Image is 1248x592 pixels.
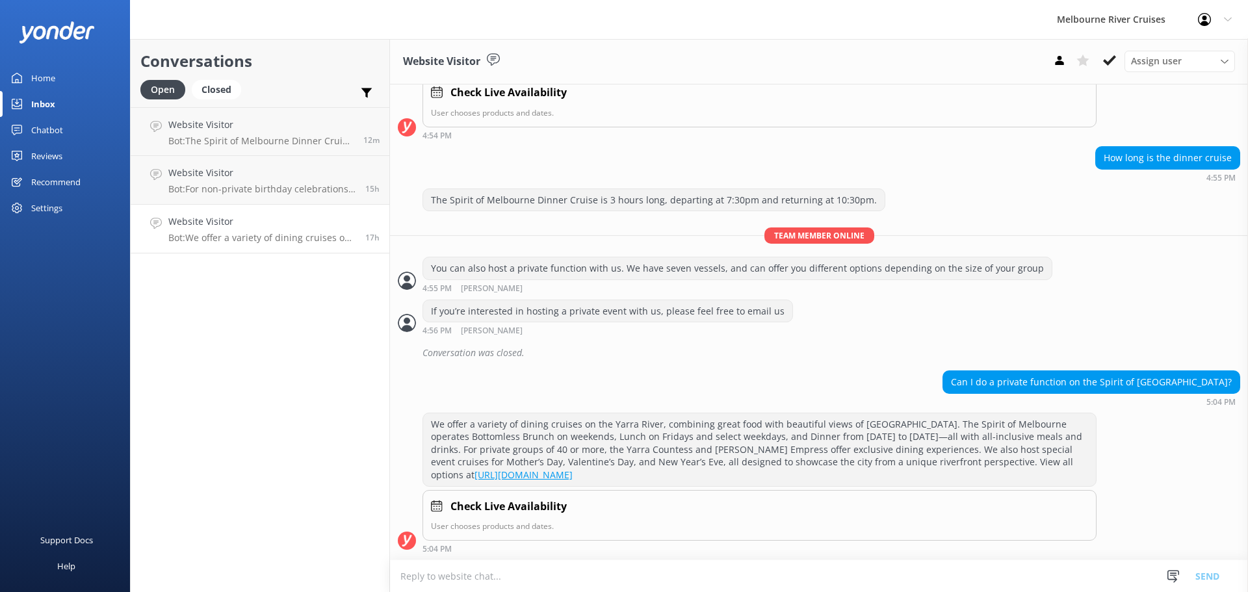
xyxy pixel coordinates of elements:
[431,520,1088,532] p: User chooses products and dates.
[131,205,389,253] a: Website VisitorBot:We offer a variety of dining cruises on the Yarra River, combining great food ...
[422,131,1097,140] div: 04:54pm 18-Aug-2025 (UTC +10:00) Australia/Sydney
[192,82,248,96] a: Closed
[365,183,380,194] span: 06:22pm 18-Aug-2025 (UTC +10:00) Australia/Sydney
[422,132,452,140] strong: 4:54 PM
[450,84,567,101] h4: Check Live Availability
[31,117,63,143] div: Chatbot
[942,397,1240,406] div: 05:04pm 18-Aug-2025 (UTC +10:00) Australia/Sydney
[423,189,885,211] div: The Spirit of Melbourne Dinner Cruise is 3 hours long, departing at 7:30pm and returning at 10:30pm.
[422,283,1052,293] div: 04:55pm 18-Aug-2025 (UTC +10:00) Australia/Sydney
[943,371,1240,393] div: Can I do a private function on the Spirit of [GEOGRAPHIC_DATA]?
[168,166,356,180] h4: Website Visitor
[131,156,389,205] a: Website VisitorBot:For non-private birthday celebrations, you can book a dining cruise and enjoy ...
[423,413,1096,486] div: We offer a variety of dining cruises on the Yarra River, combining great food with beautiful view...
[1206,174,1236,182] strong: 4:55 PM
[19,21,94,43] img: yonder-white-logo.png
[363,135,380,146] span: 10:07am 19-Aug-2025 (UTC +10:00) Australia/Sydney
[31,143,62,169] div: Reviews
[365,232,380,243] span: 05:04pm 18-Aug-2025 (UTC +10:00) Australia/Sydney
[168,183,356,195] p: Bot: For non-private birthday celebrations, you can book a dining cruise and enjoy the experience...
[140,49,380,73] h2: Conversations
[168,135,354,147] p: Bot: The Spirit of Melbourne Dinner Cruise can accommodate up to 90 guests, and groups of 15 or m...
[31,195,62,221] div: Settings
[57,553,75,579] div: Help
[422,342,1240,364] div: Conversation was closed.
[461,327,523,335] span: [PERSON_NAME]
[168,214,356,229] h4: Website Visitor
[40,527,93,553] div: Support Docs
[31,65,55,91] div: Home
[1206,398,1236,406] strong: 5:04 PM
[140,82,192,96] a: Open
[450,498,567,515] h4: Check Live Availability
[474,469,573,481] a: [URL][DOMAIN_NAME]
[403,53,480,70] h3: Website Visitor
[422,326,793,335] div: 04:56pm 18-Aug-2025 (UTC +10:00) Australia/Sydney
[423,257,1052,279] div: You can also host a private function with us. We have seven vessels, and can offer you different ...
[192,80,241,99] div: Closed
[764,227,874,244] span: Team member online
[422,285,452,293] strong: 4:55 PM
[431,107,1088,119] p: User chooses products and dates.
[140,80,185,99] div: Open
[1095,173,1240,182] div: 04:55pm 18-Aug-2025 (UTC +10:00) Australia/Sydney
[398,342,1240,364] div: 2025-08-18T06:57:53.941
[1131,54,1182,68] span: Assign user
[422,327,452,335] strong: 4:56 PM
[31,91,55,117] div: Inbox
[1124,51,1235,71] div: Assign User
[422,545,452,553] strong: 5:04 PM
[168,232,356,244] p: Bot: We offer a variety of dining cruises on the Yarra River, combining great food with beautiful...
[1096,147,1240,169] div: How long is the dinner cruise
[423,300,792,322] div: If you’re interested in hosting a private event with us, please feel free to email us
[168,118,354,132] h4: Website Visitor
[131,107,389,156] a: Website VisitorBot:The Spirit of Melbourne Dinner Cruise can accommodate up to 90 guests, and gro...
[31,169,81,195] div: Recommend
[422,544,1097,553] div: 05:04pm 18-Aug-2025 (UTC +10:00) Australia/Sydney
[461,285,523,293] span: [PERSON_NAME]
